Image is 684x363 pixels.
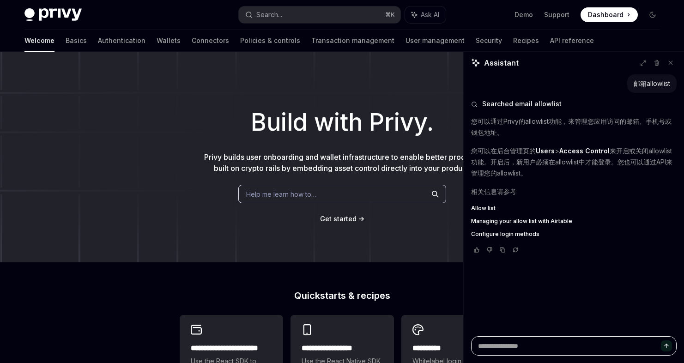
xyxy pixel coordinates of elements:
[559,147,610,155] strong: Access Control
[588,10,623,19] span: Dashboard
[476,30,502,52] a: Security
[406,30,465,52] a: User management
[471,205,677,212] a: Allow list
[645,7,660,22] button: Toggle dark mode
[482,99,562,109] span: Searched email allowlist
[484,57,519,68] span: Assistant
[385,11,395,18] span: ⌘ K
[311,30,394,52] a: Transaction management
[581,7,638,22] a: Dashboard
[320,214,357,224] a: Get started
[471,116,677,138] p: 您可以通过Privy的allowlist功能，来管理您应用访问的邮箱、手机号或钱包地址。
[180,291,505,300] h2: Quickstarts & recipes
[471,218,572,225] span: Managing your allow list with Airtable
[550,30,594,52] a: API reference
[515,10,533,19] a: Demo
[634,79,670,88] div: 邮箱allowlist
[240,30,300,52] a: Policies & controls
[536,147,555,155] strong: Users
[192,30,229,52] a: Connectors
[24,30,54,52] a: Welcome
[471,145,677,179] p: 您可以在后台管理页的 > 来开启或关闭allowlist功能。开启后，新用户必须在allowlist中才能登录。您也可以通过API来管理您的allowlist。
[471,218,677,225] a: Managing your allow list with Airtable
[471,230,539,238] span: Configure login methods
[405,6,446,23] button: Ask AI
[471,230,677,238] a: Configure login methods
[15,104,669,140] h1: Build with Privy.
[320,215,357,223] span: Get started
[513,30,539,52] a: Recipes
[471,186,677,197] p: 相关信息请参考:
[157,30,181,52] a: Wallets
[421,10,439,19] span: Ask AI
[661,340,672,351] button: Send message
[66,30,87,52] a: Basics
[256,9,282,20] div: Search...
[544,10,569,19] a: Support
[471,205,496,212] span: Allow list
[471,99,677,109] button: Searched email allowlist
[24,8,82,21] img: dark logo
[204,152,480,173] span: Privy builds user onboarding and wallet infrastructure to enable better products built on crypto ...
[246,189,316,199] span: Help me learn how to…
[239,6,400,23] button: Search...⌘K
[98,30,145,52] a: Authentication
